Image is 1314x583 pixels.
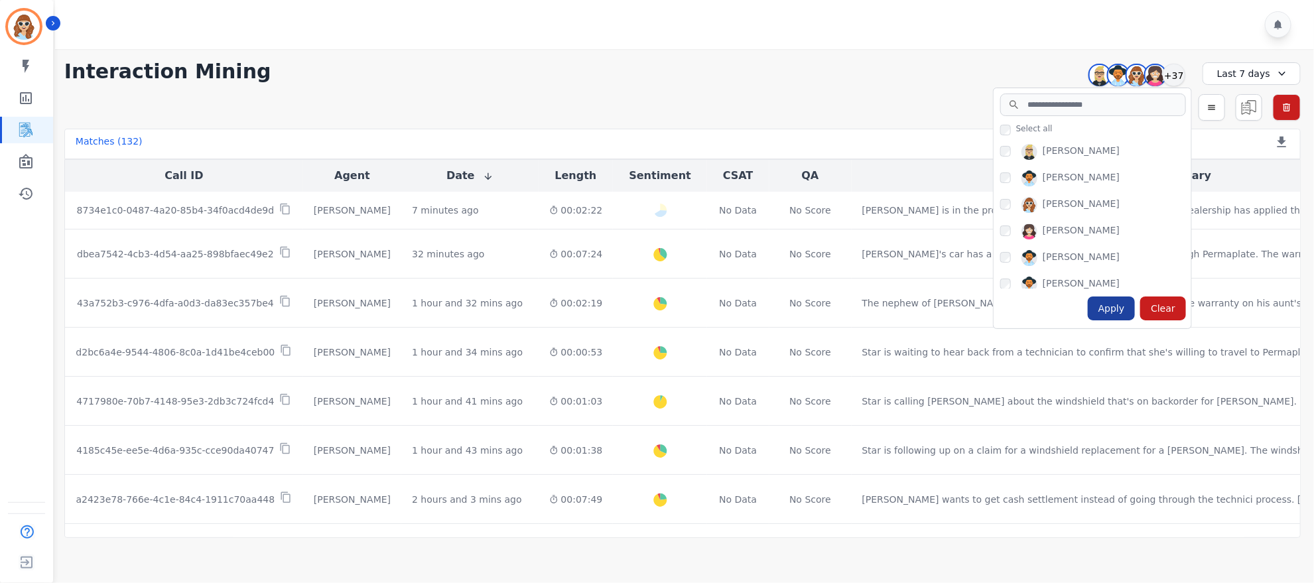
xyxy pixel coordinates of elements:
[789,247,831,261] div: No Score
[64,60,271,84] h1: Interaction Mining
[412,204,479,217] div: 7 minutes ago
[412,444,523,457] div: 1 hour and 43 mins ago
[314,296,391,310] div: [PERSON_NAME]
[446,168,493,184] button: Date
[76,346,275,359] p: d2bc6a4e-9544-4806-8c0a-1d41be4ceb00
[412,493,522,506] div: 2 hours and 3 mins ago
[718,493,759,506] div: No Data
[77,296,274,310] p: 43a752b3-c976-4dfa-a0d3-da83ec357be4
[789,204,831,217] div: No Score
[77,247,274,261] p: dbea7542-4cb3-4d54-aa25-898bfaec49e2
[1043,224,1120,239] div: [PERSON_NAME]
[789,493,831,506] div: No Score
[718,296,759,310] div: No Data
[802,168,819,184] button: QA
[314,204,391,217] div: [PERSON_NAME]
[1140,296,1186,320] div: Clear
[555,168,597,184] button: Length
[314,395,391,408] div: [PERSON_NAME]
[1088,296,1136,320] div: Apply
[718,444,759,457] div: No Data
[1043,277,1120,292] div: [PERSON_NAME]
[549,247,603,261] div: 00:07:24
[718,346,759,359] div: No Data
[1016,123,1053,134] span: Select all
[412,346,523,359] div: 1 hour and 34 mins ago
[1043,197,1120,213] div: [PERSON_NAME]
[549,346,603,359] div: 00:00:53
[1203,62,1301,85] div: Last 7 days
[789,346,831,359] div: No Score
[549,204,603,217] div: 00:02:22
[76,135,143,153] div: Matches ( 132 )
[76,444,274,457] p: 4185c45e-ee5e-4d6a-935c-cce90da40747
[412,395,523,408] div: 1 hour and 41 mins ago
[314,444,391,457] div: [PERSON_NAME]
[718,247,759,261] div: No Data
[76,493,275,506] p: a2423e78-766e-4c1e-84c4-1911c70aa448
[8,11,40,42] img: Bordered avatar
[629,168,690,184] button: Sentiment
[1043,250,1120,266] div: [PERSON_NAME]
[718,395,759,408] div: No Data
[1043,144,1120,160] div: [PERSON_NAME]
[718,204,759,217] div: No Data
[549,296,603,310] div: 00:02:19
[412,296,523,310] div: 1 hour and 32 mins ago
[789,395,831,408] div: No Score
[314,247,391,261] div: [PERSON_NAME]
[334,168,370,184] button: Agent
[77,204,275,217] p: 8734e1c0-0487-4a20-85b4-34f0acd4de9d
[789,296,831,310] div: No Score
[1163,64,1185,86] div: +37
[789,444,831,457] div: No Score
[314,493,391,506] div: [PERSON_NAME]
[549,444,603,457] div: 00:01:38
[1043,170,1120,186] div: [PERSON_NAME]
[314,346,391,359] div: [PERSON_NAME]
[412,247,484,261] div: 32 minutes ago
[76,395,274,408] p: 4717980e-70b7-4148-95e3-2db3c724fcd4
[549,395,603,408] div: 00:01:03
[549,493,603,506] div: 00:07:49
[723,168,754,184] button: CSAT
[164,168,203,184] button: Call ID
